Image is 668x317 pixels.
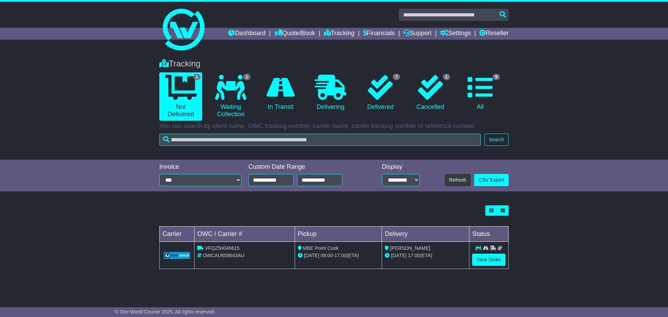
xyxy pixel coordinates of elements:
span: 7 [393,74,400,80]
span: 1 [443,74,450,80]
span: [DATE] [304,253,319,258]
span: 09:00 [321,253,333,258]
button: Search [484,134,509,146]
td: Delivery [382,227,469,242]
a: Tracking [324,28,355,40]
a: 7 Delivered [359,72,402,113]
img: GetCarrierServiceLogo [164,252,190,259]
span: 9 [493,74,500,80]
button: Refresh [445,174,471,186]
div: Custom Date Range [248,163,360,171]
a: 1 Not Delivered [159,72,202,121]
span: 1 [243,74,250,80]
div: - (ETA) [298,252,379,259]
td: OWC / Carrier # [194,227,295,242]
td: Carrier [160,227,194,242]
span: © One World Courier 2025. All rights reserved. [115,309,215,315]
span: [DATE] [391,253,406,258]
td: Pickup [295,227,382,242]
a: 1 Cancelled [409,72,452,113]
a: Dashboard [228,28,265,40]
span: VFQZ50046615 [205,245,240,251]
a: 9 All [459,72,502,113]
a: Settings [440,28,471,40]
span: 17:00 [334,253,347,258]
a: In Transit [259,72,302,113]
a: Financials [363,28,395,40]
span: MBE Point Cook [303,245,339,251]
a: Reseller [479,28,509,40]
a: Quote/Book [274,28,315,40]
div: Display [382,163,420,171]
a: View Order [472,254,506,266]
a: 1 Waiting Collection [209,72,252,121]
a: CSV Export [474,174,509,186]
td: Status [469,227,509,242]
a: Support [403,28,431,40]
span: OWCAU658643AU [203,253,245,258]
span: [PERSON_NAME] [390,245,430,251]
div: Tracking [156,59,512,69]
p: You can search by client name, OWC tracking number, carrier name, carrier tracking number or refe... [159,122,509,130]
a: Delivering [309,72,352,113]
div: Invoice [159,163,241,171]
span: 1 [193,74,201,80]
div: (ETA) [385,252,466,259]
span: 17:00 [408,253,420,258]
